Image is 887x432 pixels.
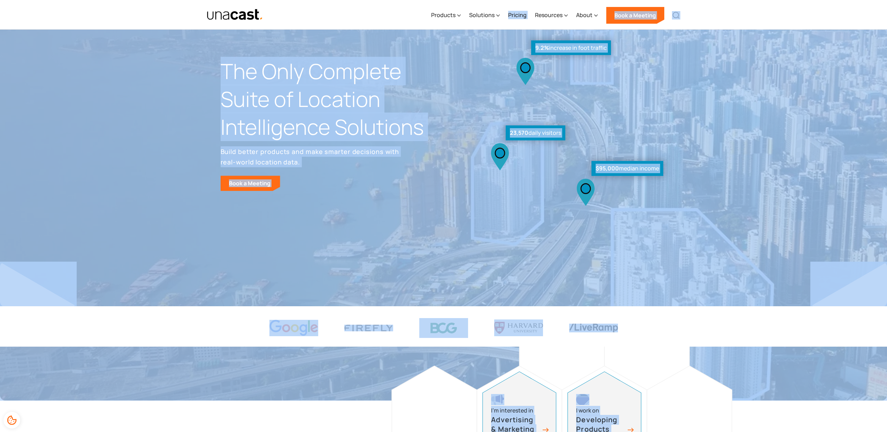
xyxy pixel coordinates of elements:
[576,394,589,405] img: developing products icon
[491,394,504,405] img: advertising and marketing icon
[535,11,563,19] div: Resources
[491,406,533,415] div: I’m interested in
[576,11,592,19] div: About
[576,406,599,415] div: I work on
[510,129,528,137] strong: 23,570
[221,176,280,191] a: Book a Meeting
[207,9,263,21] img: Unacast text logo
[431,11,456,19] div: Products
[508,1,527,30] a: Pricing
[3,412,20,429] div: Cookie Preferences
[506,125,565,140] div: daily visitors
[672,11,680,20] img: Search icon
[606,7,664,24] a: Book a Meeting
[269,320,318,336] img: Google logo Color
[221,146,402,167] p: Build better products and make smarter decisions with real-world location data.
[535,1,568,30] div: Resources
[596,164,619,172] strong: $95,000
[419,318,468,338] img: BCG logo
[207,9,263,21] a: home
[591,161,663,176] div: median income
[531,40,611,55] div: increase in foot traffic
[431,1,461,30] div: Products
[576,1,598,30] div: About
[569,324,618,332] img: liveramp logo
[344,325,393,331] img: Firefly Advertising logo
[494,319,543,336] img: Harvard U logo
[469,11,495,19] div: Solutions
[535,44,549,52] strong: 9.2%
[221,57,444,141] h1: The Only Complete Suite of Location Intelligence Solutions
[469,1,500,30] div: Solutions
